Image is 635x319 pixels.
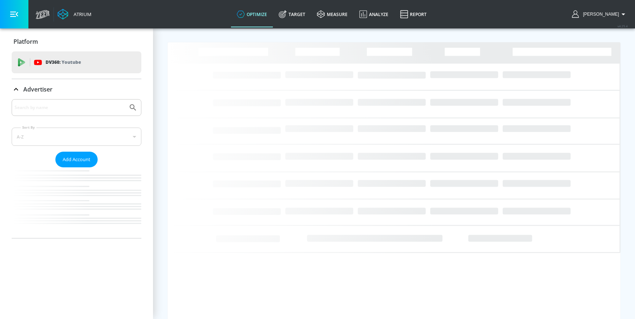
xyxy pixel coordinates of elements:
label: Sort By [21,125,36,130]
div: Platform [12,31,141,52]
span: login as: amanda.cermak@zefr.com [580,12,619,17]
p: Platform [13,38,38,46]
a: optimize [231,1,273,27]
nav: list of Advertiser [12,167,141,238]
span: Add Account [63,155,90,164]
div: DV360: Youtube [12,51,141,73]
a: Analyze [353,1,394,27]
a: Atrium [58,9,91,20]
a: Target [273,1,311,27]
div: Atrium [71,11,91,17]
p: Youtube [62,58,81,66]
p: Advertiser [23,85,52,93]
a: Report [394,1,432,27]
p: DV360: [46,58,81,66]
a: measure [311,1,353,27]
span: v 4.25.4 [618,24,628,28]
button: [PERSON_NAME] [572,10,628,19]
button: Add Account [55,152,98,167]
div: Advertiser [12,79,141,100]
div: A-Z [12,128,141,146]
div: Advertiser [12,99,141,238]
input: Search by name [15,103,125,112]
